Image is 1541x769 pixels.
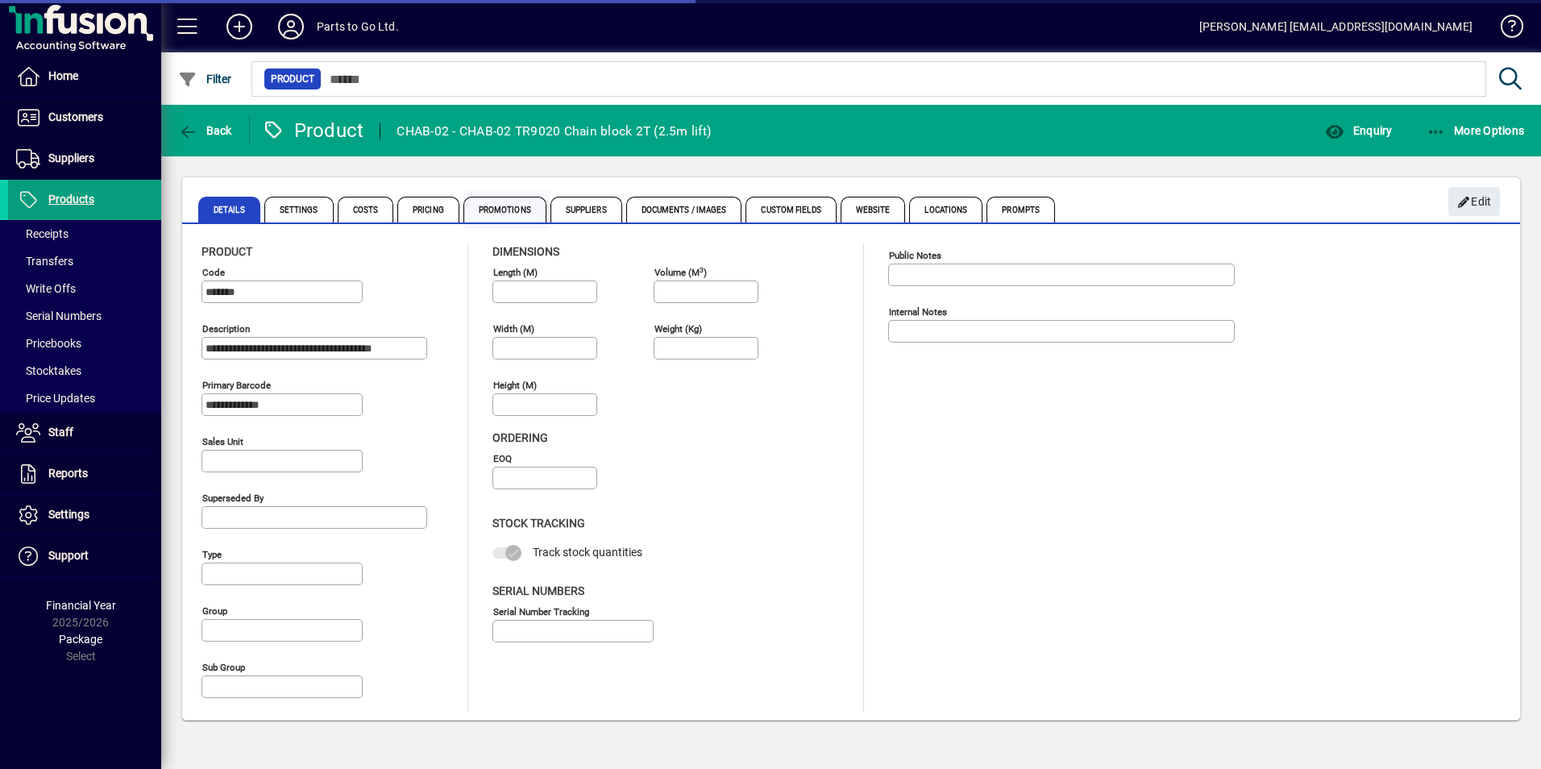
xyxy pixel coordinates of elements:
a: Receipts [8,220,161,247]
app-page-header-button: Back [161,116,250,145]
mat-label: Height (m) [493,380,537,391]
span: Edit [1457,189,1492,215]
span: Website [841,197,906,222]
span: Serial Numbers [16,310,102,322]
span: Pricing [397,197,459,222]
span: Custom Fields [746,197,836,222]
button: Edit [1448,187,1500,216]
mat-label: Description [202,323,250,335]
button: Back [174,116,236,145]
span: More Options [1427,124,1525,137]
mat-label: Width (m) [493,323,534,335]
span: Documents / Images [626,197,742,222]
mat-label: Superseded by [202,493,264,504]
span: Serial Numbers [492,584,584,597]
a: Suppliers [8,139,161,179]
div: Product [262,118,364,143]
mat-label: Serial Number tracking [493,605,589,617]
mat-label: Volume (m ) [654,267,707,278]
a: Home [8,56,161,97]
span: Locations [909,197,982,222]
span: Settings [264,197,334,222]
mat-label: Group [202,605,227,617]
a: Transfers [8,247,161,275]
button: More Options [1423,116,1529,145]
mat-label: Internal Notes [889,306,947,318]
span: Enquiry [1325,124,1392,137]
span: Pricebooks [16,337,81,350]
a: Serial Numbers [8,302,161,330]
span: Promotions [463,197,546,222]
span: Costs [338,197,394,222]
span: Prompts [986,197,1055,222]
span: Staff [48,426,73,439]
span: Products [48,193,94,206]
div: [PERSON_NAME] [EMAIL_ADDRESS][DOMAIN_NAME] [1199,14,1472,39]
mat-label: Type [202,549,222,560]
span: Ordering [492,431,548,444]
div: Parts to Go Ltd. [317,14,399,39]
mat-label: EOQ [493,453,512,464]
a: Write Offs [8,275,161,302]
span: Package [59,633,102,646]
span: Suppliers [48,152,94,164]
span: Settings [48,508,89,521]
span: Price Updates [16,392,95,405]
a: Customers [8,98,161,138]
span: Filter [178,73,232,85]
button: Add [214,12,265,41]
a: Stocktakes [8,357,161,384]
span: Back [178,124,232,137]
span: Home [48,69,78,82]
span: Product [271,71,314,87]
span: Financial Year [46,599,116,612]
span: Track stock quantities [533,546,642,559]
span: Suppliers [550,197,622,222]
mat-label: Sales unit [202,436,243,447]
a: Price Updates [8,384,161,412]
span: Product [201,245,252,258]
span: Reports [48,467,88,480]
mat-label: Public Notes [889,250,941,261]
span: Details [198,197,260,222]
a: Reports [8,454,161,494]
span: Transfers [16,255,73,268]
a: Pricebooks [8,330,161,357]
span: Stocktakes [16,364,81,377]
button: Filter [174,64,236,94]
a: Settings [8,495,161,535]
span: Stock Tracking [492,517,585,530]
mat-label: Weight (Kg) [654,323,702,335]
mat-label: Primary barcode [202,380,271,391]
span: Support [48,549,89,562]
mat-label: Length (m) [493,267,538,278]
a: Support [8,536,161,576]
mat-label: Code [202,267,225,278]
span: Write Offs [16,282,76,295]
div: CHAB-02 - CHAB-02 TR9020 Chain block 2T (2.5m lift) [397,118,711,144]
sup: 3 [700,265,704,273]
a: Knowledge Base [1489,3,1521,56]
span: Customers [48,110,103,123]
button: Enquiry [1321,116,1396,145]
mat-label: Sub group [202,662,245,673]
span: Dimensions [492,245,559,258]
button: Profile [265,12,317,41]
a: Staff [8,413,161,453]
span: Receipts [16,227,69,240]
